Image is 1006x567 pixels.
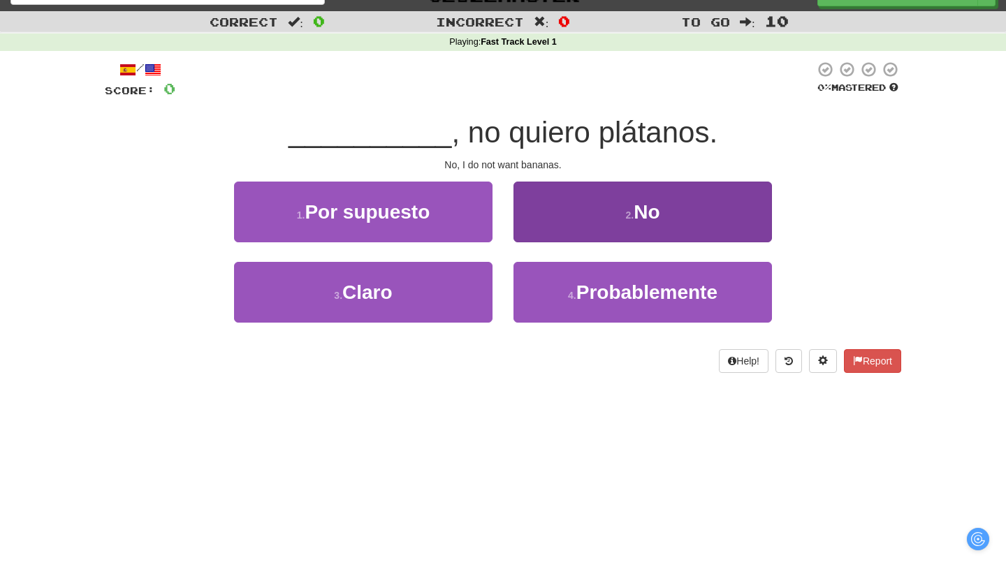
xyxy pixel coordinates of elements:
[775,349,802,373] button: Round history (alt+y)
[342,281,393,303] span: Claro
[844,349,901,373] button: Report
[740,16,755,28] span: :
[513,262,772,323] button: 4.Probablemente
[719,349,768,373] button: Help!
[817,82,831,93] span: 0 %
[305,201,430,223] span: Por supuesto
[234,262,493,323] button: 3.Claro
[163,80,175,97] span: 0
[534,16,549,28] span: :
[334,290,342,301] small: 3 .
[288,16,303,28] span: :
[681,15,730,29] span: To go
[568,290,576,301] small: 4 .
[634,201,659,223] span: No
[297,209,305,221] small: 1 .
[765,13,789,29] span: 10
[234,182,493,242] button: 1.Por supuesto
[451,116,717,149] span: , no quiero plátanos.
[513,182,772,242] button: 2.No
[815,82,901,94] div: Mastered
[105,158,901,172] div: No, I do not want bananas.
[481,37,557,47] strong: Fast Track Level 1
[576,281,717,303] span: Probablemente
[436,15,524,29] span: Incorrect
[210,15,278,29] span: Correct
[313,13,325,29] span: 0
[105,61,175,78] div: /
[625,209,634,221] small: 2 .
[105,84,155,96] span: Score:
[289,116,452,149] span: __________
[558,13,570,29] span: 0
